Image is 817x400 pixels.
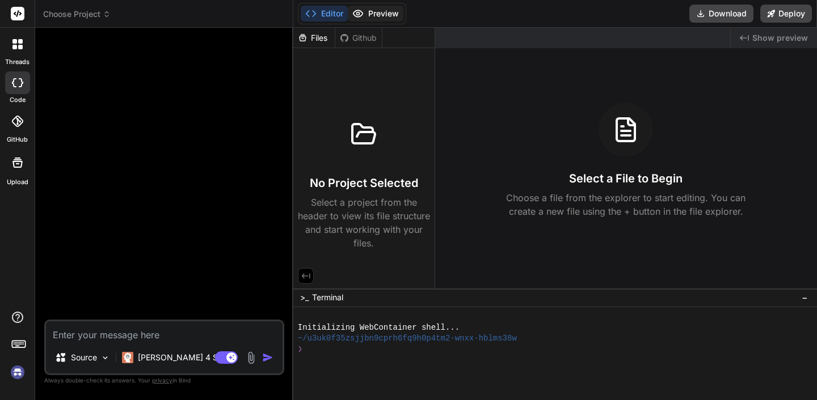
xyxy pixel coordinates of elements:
label: Upload [7,177,28,187]
span: − [802,292,808,303]
button: − [799,288,810,307]
span: ❯ [298,344,302,355]
label: threads [5,57,30,67]
h3: No Project Selected [310,175,418,191]
div: Github [335,32,382,44]
p: [PERSON_NAME] 4 S.. [138,352,222,363]
button: Editor [301,6,348,22]
span: ~/u3uk0f35zsjjbn9cprh6fq9h0p4tm2-wnxx-hblms38w [298,333,517,344]
img: Pick Models [100,353,110,363]
button: Preview [348,6,403,22]
p: Source [71,352,97,363]
img: icon [262,352,273,363]
span: Initializing WebContainer shell... [298,322,460,333]
label: GitHub [7,135,28,144]
button: Download [689,5,753,23]
span: privacy [152,377,172,384]
div: Files [293,32,335,44]
img: Claude 4 Sonnet [122,352,133,363]
p: Choose a file from the explorer to start editing. You can create a new file using the + button in... [499,191,753,218]
span: Show preview [752,32,808,44]
span: >_ [300,292,309,303]
span: Choose Project [43,8,111,20]
h3: Select a File to Begin [569,171,683,186]
p: Select a project from the header to view its file structure and start working with your files. [298,195,430,250]
span: Terminal [312,292,343,303]
label: code [10,95,26,105]
p: Always double-check its answers. Your in Bind [44,375,284,386]
img: attachment [245,351,258,364]
img: signin [8,363,27,382]
button: Deploy [760,5,812,23]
